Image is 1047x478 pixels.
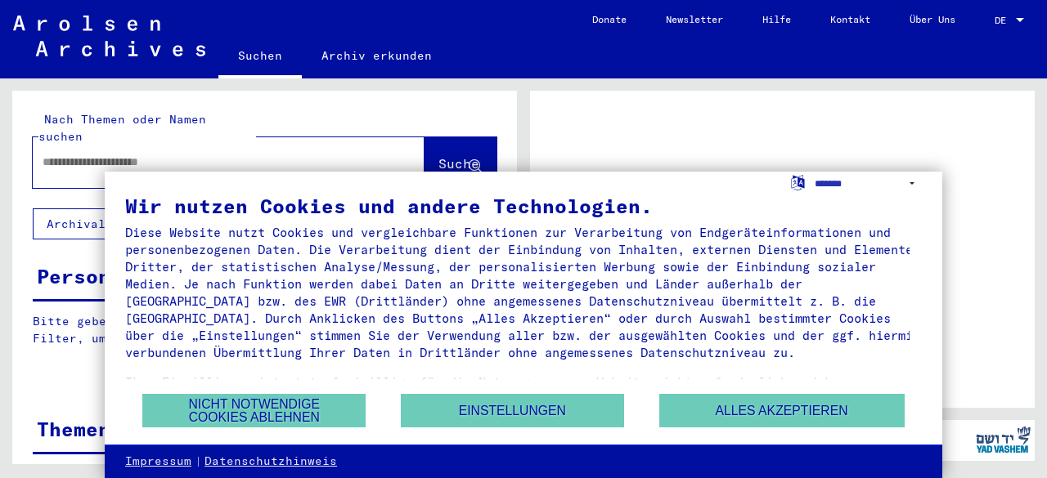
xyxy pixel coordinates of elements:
mat-label: Nach Themen oder Namen suchen [38,112,206,144]
p: Bitte geben Sie einen Suchbegriff ein oder nutzen Sie die Filter, um Suchertreffer zu erhalten. [33,313,496,347]
button: Archival tree units [33,208,206,239]
span: Suche [438,155,479,172]
a: Suchen [218,36,302,78]
button: Einstellungen [401,394,624,427]
a: Datenschutzhinweis [204,453,337,470]
span: DE [995,15,1013,26]
div: Personen [37,261,135,291]
a: Impressum [125,453,191,470]
select: Sprache auswählen [815,172,922,195]
div: Wir nutzen Cookies und andere Technologien. [125,196,922,216]
button: Alles akzeptieren [659,394,905,427]
a: Archiv erkunden [302,36,452,75]
button: Nicht notwendige Cookies ablehnen [142,394,366,427]
img: yv_logo.png [973,419,1034,460]
label: Sprache auswählen [789,174,807,190]
button: Suche [425,137,497,188]
img: Arolsen_neg.svg [13,16,205,56]
div: Diese Website nutzt Cookies und vergleichbare Funktionen zur Verarbeitung von Endgeräteinformatio... [125,224,922,361]
div: Themen [37,414,110,444]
